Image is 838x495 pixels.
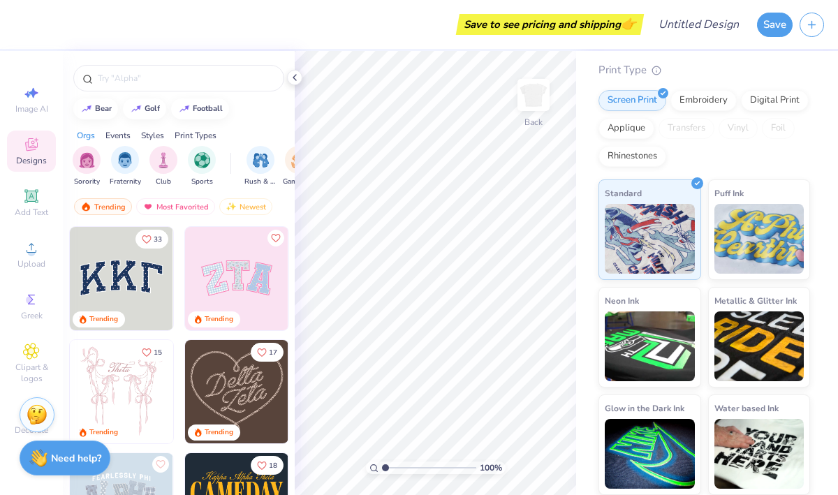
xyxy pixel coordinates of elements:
[605,419,695,489] img: Glow in the Dark Ink
[659,118,714,139] div: Transfers
[135,230,168,249] button: Like
[135,343,168,362] button: Like
[191,177,213,187] span: Sports
[73,146,101,187] div: filter for Sorority
[714,204,804,274] img: Puff Ink
[89,314,118,325] div: Trending
[598,90,666,111] div: Screen Print
[288,340,391,443] img: ead2b24a-117b-4488-9b34-c08fd5176a7b
[741,90,809,111] div: Digital Print
[123,98,166,119] button: golf
[70,340,173,443] img: 83dda5b0-2158-48ca-832c-f6b4ef4c4536
[605,204,695,274] img: Standard
[15,424,48,436] span: Decorate
[605,186,642,200] span: Standard
[719,118,758,139] div: Vinyl
[598,146,666,167] div: Rhinestones
[188,146,216,187] div: filter for Sports
[89,427,118,438] div: Trending
[172,227,276,330] img: edfb13fc-0e43-44eb-bea2-bf7fc0dd67f9
[156,152,171,168] img: Club Image
[605,401,684,415] span: Glow in the Dark Ink
[714,186,744,200] span: Puff Ink
[283,146,315,187] div: filter for Game Day
[175,129,216,142] div: Print Types
[171,98,229,119] button: football
[194,152,210,168] img: Sports Image
[141,129,164,142] div: Styles
[647,10,750,38] input: Untitled Design
[110,177,141,187] span: Fraternity
[598,62,810,78] div: Print Type
[154,349,162,356] span: 15
[520,81,547,109] img: Back
[149,146,177,187] div: filter for Club
[152,456,169,473] button: Like
[96,71,275,85] input: Try "Alpha"
[16,155,47,166] span: Designs
[145,105,160,112] div: golf
[283,146,315,187] button: filter button
[80,202,91,212] img: trending.gif
[188,146,216,187] button: filter button
[17,258,45,269] span: Upload
[714,311,804,381] img: Metallic & Glitter Ink
[757,13,793,37] button: Save
[142,202,154,212] img: most_fav.gif
[79,152,95,168] img: Sorority Image
[7,362,56,384] span: Clipart & logos
[193,105,223,112] div: football
[598,118,654,139] div: Applique
[154,236,162,243] span: 33
[714,419,804,489] img: Water based Ink
[480,461,502,474] span: 100 %
[15,207,48,218] span: Add Text
[74,177,100,187] span: Sorority
[81,105,92,113] img: trend_line.gif
[670,90,737,111] div: Embroidery
[244,146,277,187] div: filter for Rush & Bid
[74,198,132,215] div: Trending
[110,146,141,187] div: filter for Fraternity
[226,202,237,212] img: Newest.gif
[73,146,101,187] button: filter button
[762,118,795,139] div: Foil
[136,198,215,215] div: Most Favorited
[15,103,48,114] span: Image AI
[110,146,141,187] button: filter button
[714,401,779,415] span: Water based Ink
[288,227,391,330] img: 5ee11766-d822-42f5-ad4e-763472bf8dcf
[714,293,797,308] span: Metallic & Glitter Ink
[95,105,112,112] div: bear
[267,230,284,246] button: Like
[205,427,233,438] div: Trending
[621,15,636,32] span: 👉
[269,462,277,469] span: 18
[605,293,639,308] span: Neon Ink
[251,456,284,475] button: Like
[251,343,284,362] button: Like
[205,314,233,325] div: Trending
[149,146,177,187] button: filter button
[105,129,131,142] div: Events
[460,14,640,35] div: Save to see pricing and shipping
[179,105,190,113] img: trend_line.gif
[156,177,171,187] span: Club
[605,311,695,381] img: Neon Ink
[244,146,277,187] button: filter button
[283,177,315,187] span: Game Day
[172,340,276,443] img: d12a98c7-f0f7-4345-bf3a-b9f1b718b86e
[70,227,173,330] img: 3b9aba4f-e317-4aa7-a679-c95a879539bd
[524,116,543,128] div: Back
[51,452,101,465] strong: Need help?
[291,152,307,168] img: Game Day Image
[185,227,288,330] img: 9980f5e8-e6a1-4b4a-8839-2b0e9349023c
[253,152,269,168] img: Rush & Bid Image
[185,340,288,443] img: 12710c6a-dcc0-49ce-8688-7fe8d5f96fe2
[117,152,133,168] img: Fraternity Image
[219,198,272,215] div: Newest
[21,310,43,321] span: Greek
[131,105,142,113] img: trend_line.gif
[269,349,277,356] span: 17
[77,129,95,142] div: Orgs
